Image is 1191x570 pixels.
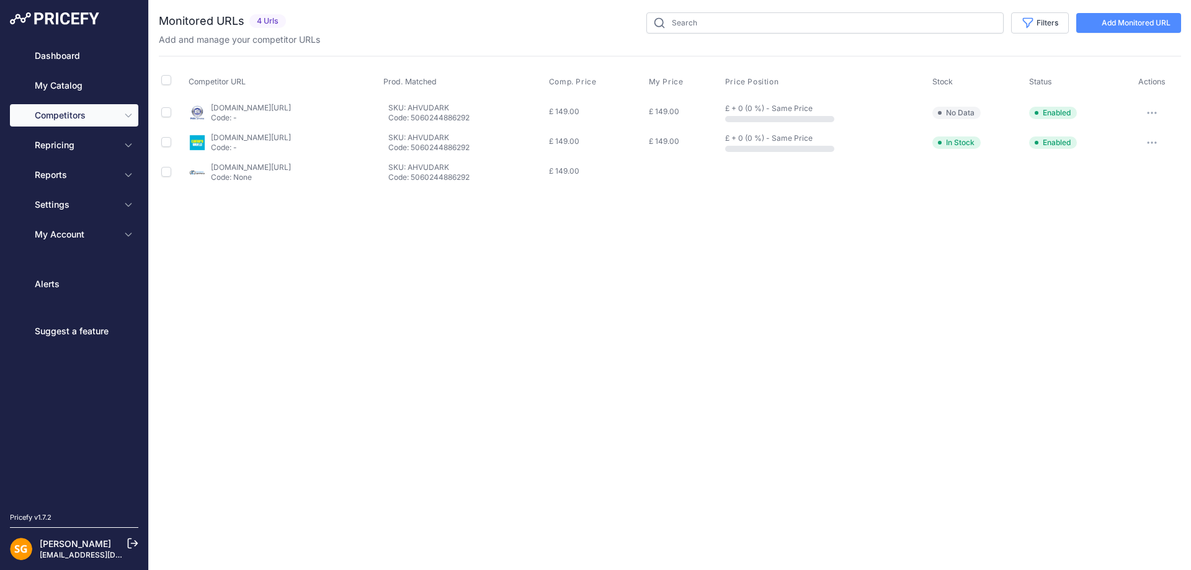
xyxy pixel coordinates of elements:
[1138,77,1166,86] span: Actions
[189,77,246,86] span: Competitor URL
[249,14,286,29] span: 4 Urls
[10,74,138,97] a: My Catalog
[35,169,116,181] span: Reports
[10,45,138,497] nav: Sidebar
[549,136,579,146] span: £ 149.00
[10,273,138,295] a: Alerts
[549,77,597,87] span: Comp. Price
[35,139,116,151] span: Repricing
[211,172,291,182] p: Code: None
[10,45,138,67] a: Dashboard
[10,194,138,216] button: Settings
[10,320,138,342] a: Suggest a feature
[388,163,544,172] p: SKU: AHVUDARK
[388,113,544,123] p: Code: 5060244886292
[159,33,320,46] p: Add and manage your competitor URLs
[932,77,953,86] span: Stock
[35,198,116,211] span: Settings
[35,228,116,241] span: My Account
[388,103,544,113] p: SKU: AHVUDARK
[932,107,981,119] span: No Data
[40,538,111,549] a: [PERSON_NAME]
[649,77,686,87] button: My Price
[725,133,813,143] span: £ + 0 (0 %) - Same Price
[211,103,291,112] a: [DOMAIN_NAME][URL]
[649,136,679,146] span: £ 149.00
[10,12,99,25] img: Pricefy Logo
[10,134,138,156] button: Repricing
[1029,77,1052,86] span: Status
[35,109,116,122] span: Competitors
[40,550,169,559] a: [EMAIL_ADDRESS][DOMAIN_NAME]
[1076,13,1181,33] a: Add Monitored URL
[725,77,781,87] button: Price Position
[10,223,138,246] button: My Account
[725,104,813,113] span: £ + 0 (0 %) - Same Price
[549,166,579,176] span: £ 149.00
[211,163,291,172] a: [DOMAIN_NAME][URL]
[549,107,579,116] span: £ 149.00
[159,12,244,30] h2: Monitored URLs
[388,172,544,182] p: Code: 5060244886292
[10,512,51,523] div: Pricefy v1.7.2
[211,133,291,142] a: [DOMAIN_NAME][URL]
[932,136,981,149] span: In Stock
[1011,12,1069,33] button: Filters
[388,143,544,153] p: Code: 5060244886292
[646,12,1004,33] input: Search
[211,143,291,153] p: Code: -
[1029,107,1077,119] span: Enabled
[10,104,138,127] button: Competitors
[649,107,679,116] span: £ 149.00
[725,77,778,87] span: Price Position
[388,133,544,143] p: SKU: AHVUDARK
[383,77,437,86] span: Prod. Matched
[549,77,599,87] button: Comp. Price
[1029,136,1077,149] span: Enabled
[10,164,138,186] button: Reports
[649,77,684,87] span: My Price
[211,113,291,123] p: Code: -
